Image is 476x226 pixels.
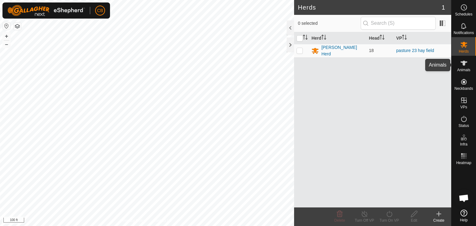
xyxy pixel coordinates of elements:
th: VP [394,32,451,44]
span: Heatmap [456,161,471,165]
span: Notifications [454,31,474,35]
p-sorticon: Activate to sort [380,36,385,41]
span: 18 [369,48,374,53]
div: Open chat [455,189,473,207]
div: Edit [402,218,426,223]
p-sorticon: Activate to sort [303,36,308,41]
span: 0 selected [298,20,360,27]
span: 1 [442,3,445,12]
a: pasture 23 hay field [396,48,434,53]
span: Delete [334,218,345,223]
span: Animals [457,68,470,72]
span: Herds [459,50,469,53]
span: Schedules [455,12,472,16]
div: Create [426,218,451,223]
th: Head [367,32,394,44]
div: [PERSON_NAME] Herd [321,44,364,57]
a: Help [452,207,476,224]
p-sorticon: Activate to sort [402,36,407,41]
a: Contact Us [153,218,171,224]
img: Gallagher Logo [7,5,85,16]
p-sorticon: Activate to sort [321,36,326,41]
th: Herd [309,32,366,44]
button: Reset Map [3,22,10,30]
button: + [3,33,10,40]
h2: Herds [298,4,442,11]
span: CB [97,7,103,14]
span: Help [460,218,468,222]
span: Neckbands [454,87,473,90]
button: Map Layers [14,23,21,30]
span: Status [458,124,469,128]
span: Infra [460,142,467,146]
span: VPs [460,105,467,109]
div: Turn Off VP [352,218,377,223]
div: Turn On VP [377,218,402,223]
button: – [3,41,10,48]
a: Privacy Policy [123,218,146,224]
input: Search (S) [361,17,436,30]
